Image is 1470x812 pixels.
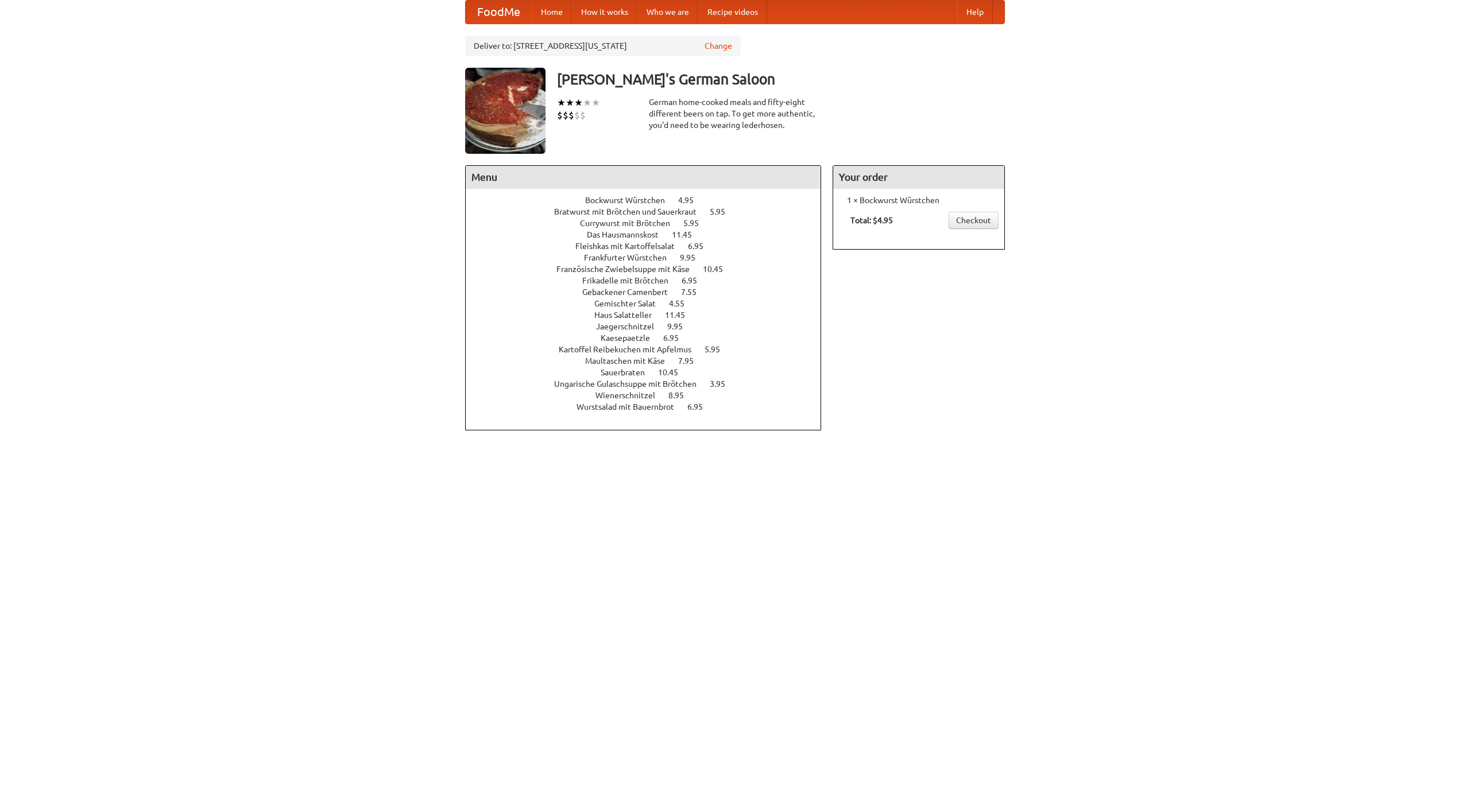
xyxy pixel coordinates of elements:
a: FoodMe [466,1,532,24]
span: 11.45 [672,230,703,239]
span: Ungarische Gulaschsuppe mit Brötchen [554,379,708,388]
a: Home [532,1,572,24]
a: Gemischter Salat 4.55 [594,299,706,308]
a: Wurstsalad mit Bauernbrot 6.95 [577,402,724,411]
li: ★ [591,96,600,109]
span: Französische Zwiebelsuppe mit Käse [556,265,701,274]
a: Frankfurter Würstchen 9.95 [584,253,717,262]
a: Französische Zwiebelsuppe mit Käse 10.45 [556,265,744,274]
a: Kartoffel Reibekuchen mit Apfelmus 5.95 [559,345,741,354]
span: Gebackener Camenbert [582,287,679,297]
a: Maultaschen mit Käse 7.95 [585,356,715,366]
span: Maultaschen mit Käse [585,356,676,366]
span: 7.55 [681,287,708,297]
li: $ [563,109,568,122]
a: Bratwurst mit Brötchen und Sauerkraut 5.95 [554,207,746,216]
span: Fleishkas mit Kartoffelsalat [575,242,686,251]
a: Jaegerschnitzel 9.95 [596,322,704,331]
div: German home-cooked meals and fifty-eight different beers on tap. To get more authentic, you'd nee... [649,96,821,131]
span: Wurstsalad mit Bauernbrot [577,402,686,411]
a: Ungarische Gulaschsuppe mit Brötchen 3.95 [554,379,746,388]
span: 4.95 [678,196,705,205]
span: Kaesepaetzle [601,333,661,343]
span: 10.45 [658,368,690,377]
a: Who we are [637,1,698,24]
li: $ [557,109,563,122]
a: Change [705,40,732,52]
span: Bockwurst Würstchen [585,196,676,205]
span: Haus Salatteller [594,310,663,320]
li: 1 × Bockwurst Würstchen [839,195,999,206]
a: Haus Salatteller 11.45 [594,310,706,320]
a: Checkout [949,212,999,229]
li: ★ [583,96,591,109]
span: Jaegerschnitzel [596,322,666,331]
a: Help [957,1,993,24]
span: 6.95 [688,242,715,251]
span: 5.95 [705,345,732,354]
a: Das Hausmannskost 11.45 [587,230,713,239]
li: ★ [566,96,574,109]
span: 5.95 [710,207,737,216]
span: 7.95 [678,356,705,366]
a: Fleishkas mit Kartoffelsalat 6.95 [575,242,725,251]
h4: Your order [833,166,1004,189]
span: 5.95 [683,219,710,228]
li: ★ [574,96,583,109]
li: $ [574,109,580,122]
span: 10.45 [703,265,734,274]
span: 6.95 [687,402,714,411]
li: $ [568,109,574,122]
span: Das Hausmannskost [587,230,670,239]
a: Wienerschnitzel 8.95 [595,391,705,400]
a: Recipe videos [698,1,767,24]
a: How it works [572,1,637,24]
span: 9.95 [680,253,707,262]
span: 3.95 [710,379,737,388]
a: Gebackener Camenbert 7.55 [582,287,718,297]
span: 6.95 [663,333,690,343]
a: Currywurst mit Brötchen 5.95 [580,219,720,228]
a: Sauerbraten 10.45 [601,368,699,377]
li: $ [580,109,586,122]
div: Deliver to: [STREET_ADDRESS][US_STATE] [465,36,741,56]
h4: Menu [466,166,821,189]
span: 11.45 [665,310,697,320]
a: Kaesepaetzle 6.95 [601,333,700,343]
span: Kartoffel Reibekuchen mit Apfelmus [559,345,703,354]
span: Bratwurst mit Brötchen und Sauerkraut [554,207,708,216]
span: 8.95 [668,391,695,400]
li: ★ [557,96,566,109]
span: Currywurst mit Brötchen [580,219,682,228]
img: angular.jpg [465,68,546,154]
span: Frikadelle mit Brötchen [582,276,680,285]
a: Bockwurst Würstchen 4.95 [585,196,715,205]
b: Total: $4.95 [850,216,893,225]
h3: [PERSON_NAME]'s German Saloon [557,68,1005,91]
span: 9.95 [667,322,694,331]
span: Gemischter Salat [594,299,667,308]
span: Wienerschnitzel [595,391,667,400]
span: 4.55 [669,299,696,308]
span: Sauerbraten [601,368,656,377]
span: 6.95 [682,276,709,285]
span: Frankfurter Würstchen [584,253,678,262]
a: Frikadelle mit Brötchen 6.95 [582,276,718,285]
